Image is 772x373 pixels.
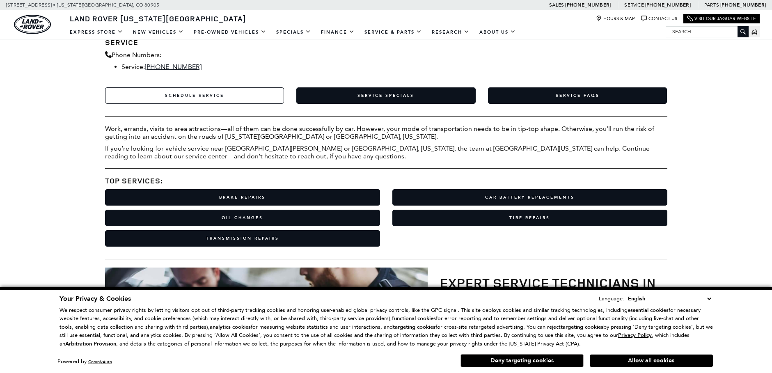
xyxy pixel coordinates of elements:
a: Specials [271,25,316,39]
nav: Main Navigation [65,25,521,39]
select: Language Select [626,294,713,303]
a: Service Specials [296,87,476,104]
a: Pre-Owned Vehicles [189,25,271,39]
a: [PHONE_NUMBER] [145,63,202,71]
button: Allow all cookies [590,355,713,367]
a: New Vehicles [128,25,189,39]
span: Parts [704,2,719,8]
strong: targeting cookies [561,323,603,331]
strong: functional cookies [392,315,436,322]
p: If you’re looking for vehicle service near [GEOGRAPHIC_DATA][PERSON_NAME] or [GEOGRAPHIC_DATA], [... [105,144,667,160]
strong: analytics cookies [210,323,251,331]
a: Transmission Repairs [105,230,380,247]
a: Visit Our Jaguar Website [687,16,756,22]
button: Deny targeting cookies [460,354,584,367]
a: Finance [316,25,360,39]
a: About Us [474,25,521,39]
strong: essential cookies [628,307,669,314]
span: Your Privacy & Cookies [60,294,131,303]
h3: Service [105,39,667,47]
a: Research [427,25,474,39]
span: Phone Numbers: [112,51,161,59]
a: Car Battery Replacements [392,189,667,206]
a: ComplyAuto [88,359,112,364]
img: Land Rover [14,15,51,34]
strong: targeting cookies [393,323,435,331]
div: Language: [599,296,624,301]
span: Service: [121,63,145,71]
a: Tire Repairs [392,210,667,226]
a: Oil Changes [105,210,380,226]
div: Powered by [57,359,112,364]
a: [PHONE_NUMBER] [565,2,611,8]
span: Service [624,2,644,8]
a: EXPRESS STORE [65,25,128,39]
a: Service FAQs [488,87,667,104]
a: Schedule Service [105,87,284,104]
p: We respect consumer privacy rights by letting visitors opt out of third-party tracking cookies an... [60,306,713,348]
a: Hours & Map [596,16,635,22]
a: Brake Repairs [105,189,380,206]
h3: Top Services: [105,177,667,185]
strong: Arbitration Provision [65,340,116,348]
a: [PHONE_NUMBER] [645,2,691,8]
span: Land Rover [US_STATE][GEOGRAPHIC_DATA] [70,14,246,23]
a: land-rover [14,15,51,34]
a: Land Rover [US_STATE][GEOGRAPHIC_DATA] [65,14,251,23]
input: Search [666,27,748,37]
u: Privacy Policy [618,332,652,339]
a: Contact Us [641,16,677,22]
a: [STREET_ADDRESS] • [US_STATE][GEOGRAPHIC_DATA], CO 80905 [6,2,159,8]
span: Sales [549,2,564,8]
a: [PHONE_NUMBER] [720,2,766,8]
a: Privacy Policy [618,332,652,338]
strong: Expert Service Technicians in [US_STATE][GEOGRAPHIC_DATA] [440,274,656,306]
a: Service & Parts [360,25,427,39]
